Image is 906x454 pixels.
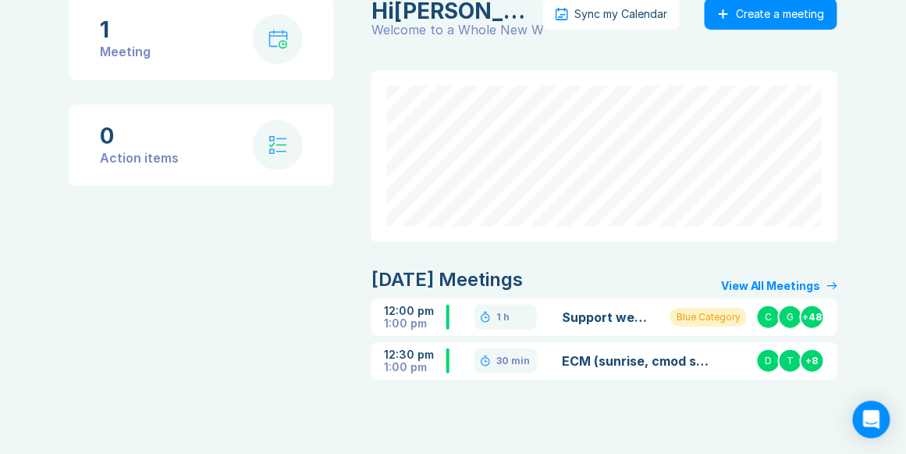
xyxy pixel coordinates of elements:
div: [DATE] Meetings [371,267,523,292]
div: T [778,349,803,374]
div: Sync my Calendar [574,8,667,20]
div: Meeting [100,42,151,61]
div: D [756,349,781,374]
div: Open Intercom Messenger [853,401,890,438]
div: + 8 [800,349,825,374]
div: 12:30 pm [384,349,446,361]
a: View All Meetings [721,280,837,292]
div: 1:00 pm [384,317,446,330]
a: Support weekly Meeting [562,308,652,327]
div: View All Meetings [721,280,821,292]
div: 1 [100,17,151,42]
img: check-list.svg [269,136,287,155]
div: 1 h [496,311,510,324]
div: Create a meeting [736,8,825,20]
div: + 48 [800,305,825,330]
div: C [756,305,781,330]
div: Action items [100,148,179,167]
div: Blue Category [670,308,747,327]
div: 1:00 pm [384,361,446,374]
div: 30 min [496,355,530,367]
div: Welcome to a Whole New World of Meetings [371,23,543,36]
a: ECM (sunrise, cmod sdk, riptide) support discussion [562,352,709,370]
div: G [778,305,803,330]
div: 0 [100,123,179,148]
img: calendar-with-clock.svg [268,30,288,49]
div: 12:00 pm [384,305,446,317]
